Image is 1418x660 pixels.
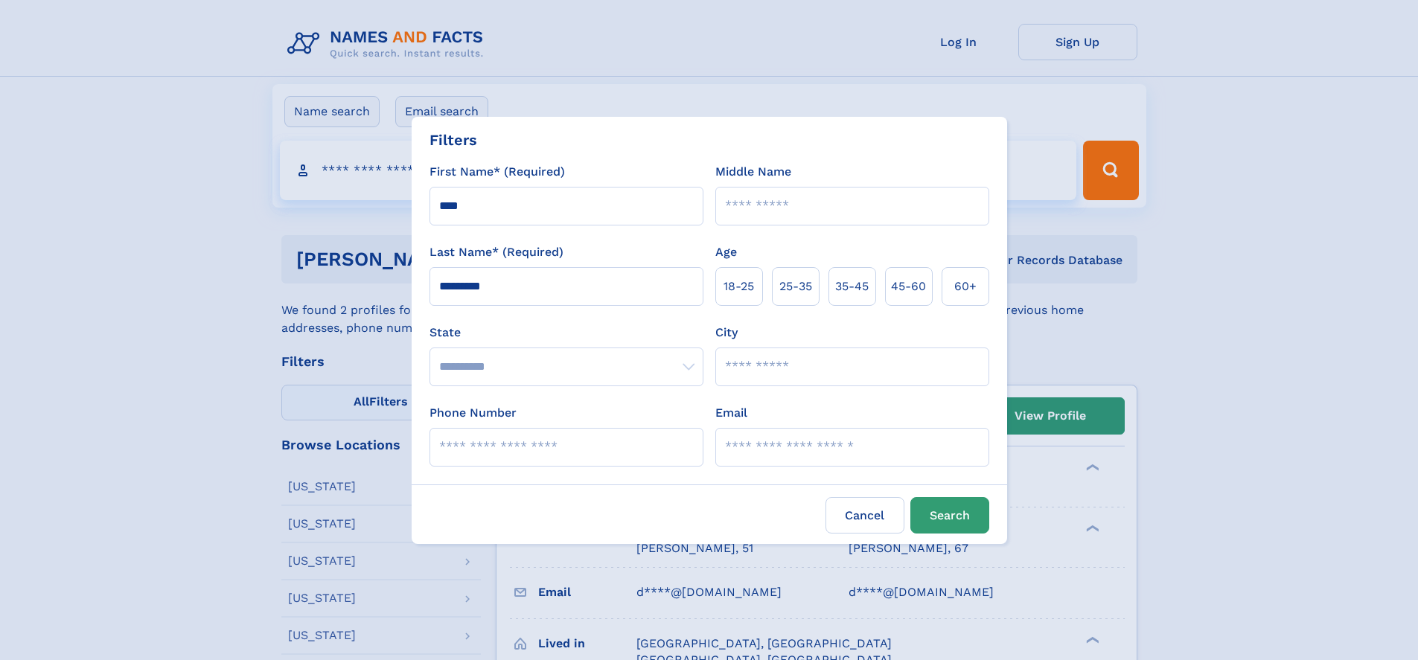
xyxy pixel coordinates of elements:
[715,404,747,422] label: Email
[835,278,869,295] span: 35‑45
[779,278,812,295] span: 25‑35
[429,243,563,261] label: Last Name* (Required)
[825,497,904,534] label: Cancel
[910,497,989,534] button: Search
[715,163,791,181] label: Middle Name
[891,278,926,295] span: 45‑60
[724,278,754,295] span: 18‑25
[715,324,738,342] label: City
[715,243,737,261] label: Age
[429,404,517,422] label: Phone Number
[429,324,703,342] label: State
[429,163,565,181] label: First Name* (Required)
[954,278,977,295] span: 60+
[429,129,477,151] div: Filters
